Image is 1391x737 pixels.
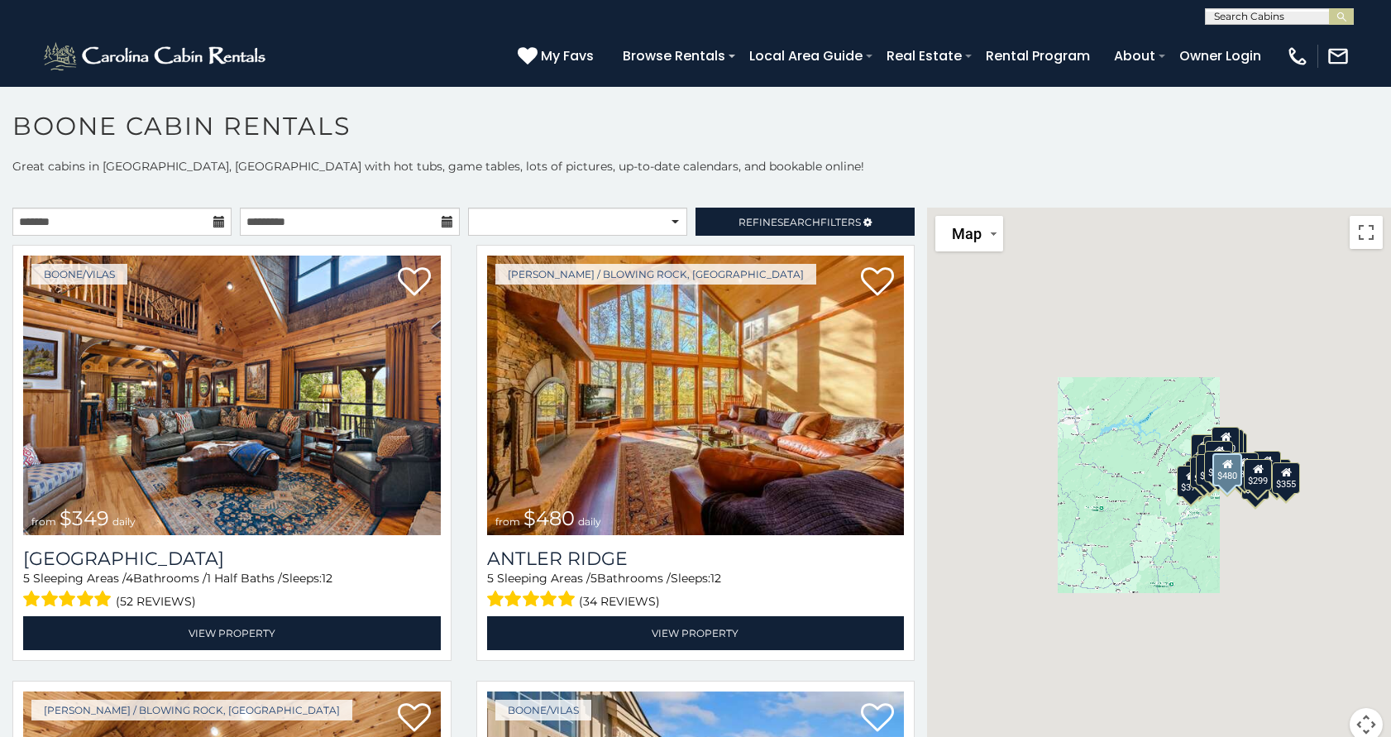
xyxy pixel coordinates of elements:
a: Rental Program [978,41,1098,70]
div: $315 [1212,455,1240,486]
span: daily [578,515,601,528]
div: $255 [1215,429,1243,461]
a: [GEOGRAPHIC_DATA] [23,548,441,570]
img: mail-regular-white.png [1326,45,1350,68]
a: [PERSON_NAME] / Blowing Rock, [GEOGRAPHIC_DATA] [495,264,816,285]
a: from $349 daily [23,256,441,535]
a: Browse Rentals [614,41,734,70]
a: RefineSearchFilters [695,208,915,236]
img: White-1-2.png [41,40,270,73]
span: (52 reviews) [116,591,196,612]
span: 12 [710,571,721,586]
span: from [495,515,520,528]
a: [PERSON_NAME] / Blowing Rock, [GEOGRAPHIC_DATA] [31,700,352,720]
div: $930 [1253,450,1281,481]
img: 1714397585_thumbnail.jpeg [487,256,905,535]
div: $325 [1189,457,1217,488]
a: Boone/Vilas [31,264,127,285]
a: Owner Login [1171,41,1269,70]
a: Add to favorites [398,266,431,300]
a: About [1106,41,1164,70]
span: daily [112,515,136,528]
div: $480 [1212,453,1242,486]
img: phone-regular-white.png [1286,45,1309,68]
span: 5 [487,571,494,586]
a: Add to favorites [398,701,431,736]
span: Search [777,216,820,228]
span: My Favs [541,45,594,66]
a: View Property [487,616,905,650]
span: 5 [590,571,597,586]
div: $350 [1240,468,1269,500]
img: 1759438208_thumbnail.jpeg [23,256,441,535]
span: $349 [60,506,109,530]
a: Add to favorites [861,701,894,736]
div: $225 [1204,450,1232,481]
span: 5 [23,571,30,586]
div: $375 [1177,466,1205,497]
a: from $480 daily [487,256,905,535]
div: $320 [1212,426,1240,457]
span: (34 reviews) [579,591,660,612]
span: $480 [523,506,575,530]
a: My Favs [518,45,598,67]
div: $299 [1244,458,1272,490]
span: from [31,515,56,528]
span: 1 Half Baths / [207,571,282,586]
a: Boone/Vilas [495,700,591,720]
a: Antler Ridge [487,548,905,570]
button: Change map style [935,216,1003,251]
span: Refine Filters [739,216,861,228]
a: Real Estate [878,41,970,70]
div: $395 [1196,453,1224,485]
div: $380 [1231,452,1259,484]
h3: Diamond Creek Lodge [23,548,441,570]
a: Add to favorites [861,266,894,300]
span: 12 [322,571,332,586]
div: $250 [1219,432,1247,463]
div: $635 [1191,434,1219,466]
div: $210 [1205,440,1233,471]
div: Sleeping Areas / Bathrooms / Sleeps: [23,570,441,612]
div: Sleeping Areas / Bathrooms / Sleeps: [487,570,905,612]
div: $355 [1272,462,1300,494]
span: Map [952,225,982,242]
a: Local Area Guide [741,41,871,70]
button: Toggle fullscreen view [1350,216,1383,249]
span: 4 [126,571,133,586]
a: View Property [23,616,441,650]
